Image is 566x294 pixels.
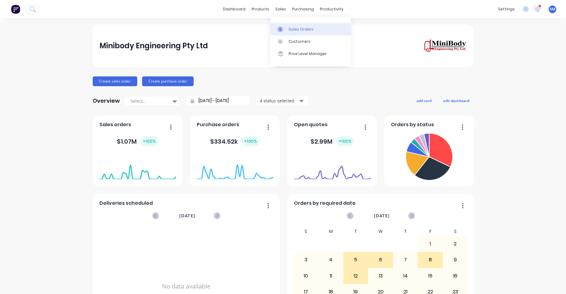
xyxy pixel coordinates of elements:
div: 15 [418,268,442,284]
div: 6 [368,252,393,267]
span: Open quotes [294,121,328,128]
button: Create purchase order [142,76,194,86]
div: 13 [368,268,393,284]
span: Sales orders [99,121,131,128]
div: productivity [317,5,346,14]
div: 7 [393,252,418,267]
div: W [368,227,393,236]
div: 11 [319,268,343,284]
div: 4 status selected [260,97,298,104]
div: 2 [443,236,467,252]
div: Sales Orders [288,27,313,32]
button: Create sales order [93,76,137,86]
div: products [249,5,272,14]
div: 14 [393,268,418,284]
div: + 100 % [336,136,354,146]
div: Price Level Manager [288,51,327,57]
div: 4 [319,252,343,267]
span: AM [550,6,555,12]
a: Price Level Manager [270,48,351,60]
div: sales [272,5,289,14]
button: add card [413,97,435,105]
div: Overview [93,95,120,107]
span: Orders by required date [294,200,356,207]
div: 12 [344,268,368,284]
a: dashboard [220,5,249,14]
span: Orders by status [391,121,434,128]
div: $ 1.07M [117,136,158,146]
div: $ 334.52k [210,136,260,146]
span: [DATE] [179,212,195,219]
div: settings [495,5,518,14]
div: 5 [344,252,368,267]
button: 4 status selected [256,96,308,105]
div: S [294,227,319,236]
div: 8 [418,252,442,267]
div: F [418,227,443,236]
img: Factory [11,5,20,14]
div: 16 [443,268,467,284]
div: Customers [288,39,310,44]
a: Customers [270,35,351,48]
a: Sales Orders [270,23,351,35]
div: + 100 % [242,136,260,146]
span: [DATE] [374,212,390,219]
div: $ 2.99M [310,136,354,146]
img: Minibody Engineering Pty Ltd [424,39,467,53]
div: 10 [294,268,318,284]
button: edit dashboard [439,97,473,105]
div: + 100 % [140,136,158,146]
div: 9 [443,252,467,267]
div: S [443,227,468,236]
div: T [393,227,418,236]
div: T [343,227,368,236]
span: Purchase orders [197,121,239,128]
div: purchasing [289,5,317,14]
div: Minibody Engineering Pty Ltd [99,40,208,52]
div: 3 [294,252,318,267]
div: 1 [418,236,442,252]
div: M [318,227,343,236]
